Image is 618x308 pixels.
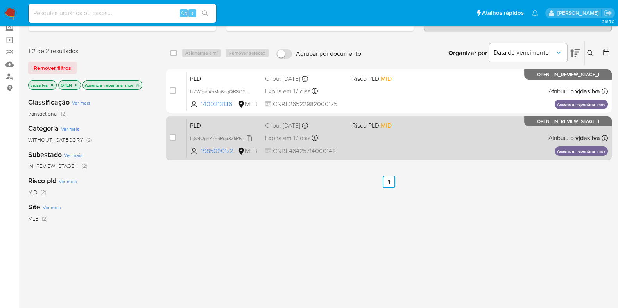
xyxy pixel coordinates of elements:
button: search-icon [197,8,213,19]
span: 3.163.0 [602,18,614,25]
span: Alt [181,9,187,17]
a: Notificações [532,10,538,16]
a: Sair [604,9,612,17]
span: Atalhos rápidos [482,9,524,17]
p: viviane.jdasilva@mercadopago.com.br [557,9,601,17]
span: s [191,9,193,17]
input: Pesquise usuários ou casos... [29,8,216,18]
